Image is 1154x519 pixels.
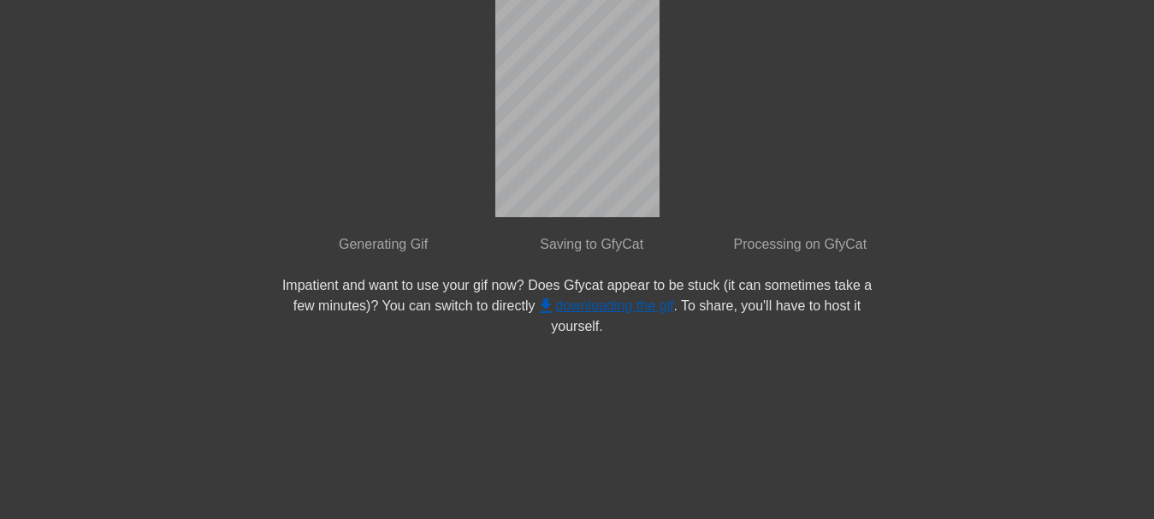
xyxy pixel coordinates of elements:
[730,237,867,251] span: Processing on GfyCat
[536,298,674,313] a: downloading the gif
[536,296,556,316] span: get_app
[264,275,890,337] div: Impatient and want to use your gif now? Does Gfycat appear to be stuck (it can sometimes take a f...
[536,237,643,251] span: Saving to GfyCat
[335,237,429,251] span: Generating Gif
